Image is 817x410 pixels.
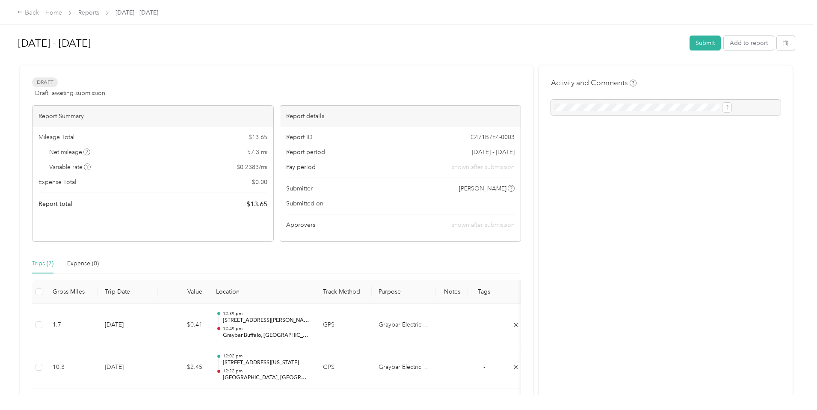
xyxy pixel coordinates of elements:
[249,133,267,142] span: $ 13.65
[223,368,309,374] p: 12:22 pm
[372,346,436,389] td: Graybar Electric Company, Inc
[158,346,209,389] td: $2.45
[49,163,91,172] span: Variable rate
[17,8,39,18] div: Back
[223,317,309,324] p: [STREET_ADDRESS][PERSON_NAME]
[690,36,721,51] button: Submit
[513,199,515,208] span: -
[18,33,684,53] h1: Sep 1 - 30, 2025
[316,280,372,304] th: Track Method
[286,199,323,208] span: Submitted on
[237,163,267,172] span: $ 0.2383 / mi
[38,199,73,208] span: Report total
[67,259,99,268] div: Expense (0)
[286,148,325,157] span: Report period
[286,163,316,172] span: Pay period
[46,304,98,347] td: 1.7
[33,106,273,127] div: Report Summary
[436,280,468,304] th: Notes
[468,280,500,304] th: Tags
[78,9,99,16] a: Reports
[38,133,74,142] span: Mileage Total
[316,304,372,347] td: GPS
[98,304,158,347] td: [DATE]
[158,280,209,304] th: Value
[223,326,309,332] p: 12:49 pm
[286,133,313,142] span: Report ID
[246,199,267,209] span: $ 13.65
[223,374,309,382] p: [GEOGRAPHIC_DATA], [GEOGRAPHIC_DATA]
[483,363,485,371] span: -
[223,311,309,317] p: 12:39 pm
[38,178,76,187] span: Expense Total
[483,321,485,328] span: -
[769,362,817,410] iframe: Everlance-gr Chat Button Frame
[286,220,315,229] span: Approvers
[223,332,309,339] p: Graybar Buffalo, [GEOGRAPHIC_DATA]
[35,89,105,98] span: Draft, awaiting submission
[247,148,267,157] span: 57.3 mi
[115,8,158,17] span: [DATE] - [DATE]
[223,353,309,359] p: 12:02 pm
[459,184,506,193] span: [PERSON_NAME]
[252,178,267,187] span: $ 0.00
[316,346,372,389] td: GPS
[209,280,316,304] th: Location
[45,9,62,16] a: Home
[452,221,515,229] span: shown after submission
[223,359,309,367] p: [STREET_ADDRESS][US_STATE]
[32,259,53,268] div: Trips (7)
[286,184,313,193] span: Submitter
[472,148,515,157] span: [DATE] - [DATE]
[551,77,636,88] h4: Activity and Comments
[49,148,91,157] span: Net mileage
[280,106,521,127] div: Report details
[452,163,515,172] span: shown after submission
[46,346,98,389] td: 10.3
[32,77,58,87] span: Draft
[471,133,515,142] span: C471B7E4-0003
[46,280,98,304] th: Gross Miles
[372,304,436,347] td: Graybar Electric Company, Inc
[98,280,158,304] th: Trip Date
[372,280,436,304] th: Purpose
[98,346,158,389] td: [DATE]
[724,36,774,51] button: Add to report
[158,304,209,347] td: $0.41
